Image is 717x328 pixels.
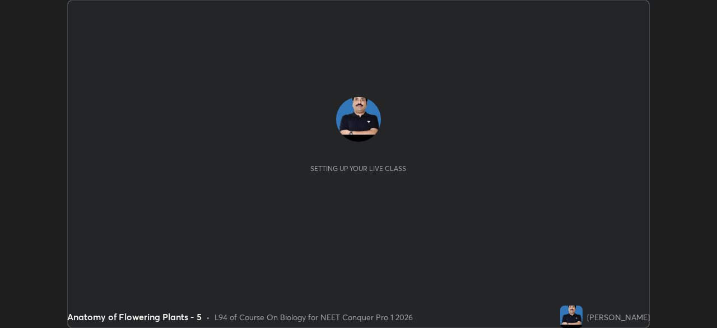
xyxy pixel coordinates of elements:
[206,311,210,323] div: •
[587,311,650,323] div: [PERSON_NAME]
[310,164,406,173] div: Setting up your live class
[67,310,202,324] div: Anatomy of Flowering Plants - 5
[336,97,381,142] img: 85f25d22653f4e3f81ce55c3c18ccaf0.jpg
[560,306,583,328] img: 85f25d22653f4e3f81ce55c3c18ccaf0.jpg
[215,311,413,323] div: L94 of Course On Biology for NEET Conquer Pro 1 2026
